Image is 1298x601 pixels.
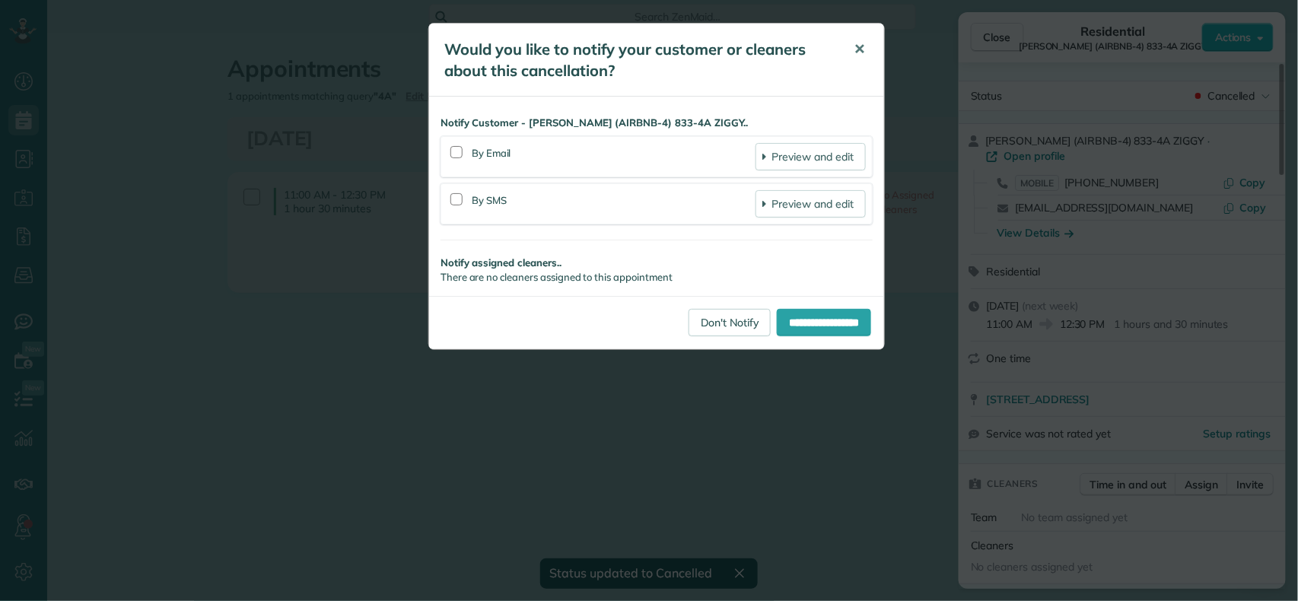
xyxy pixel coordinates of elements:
[472,190,756,218] div: By SMS
[689,309,771,336] a: Don't Notify
[441,271,673,283] span: There are no cleaners assigned to this appointment
[441,116,873,130] strong: Notify Customer - [PERSON_NAME] (AIRBNB-4) 833-4A ZIGGY..
[756,143,866,170] a: Preview and edit
[854,40,865,58] span: ✕
[756,190,866,218] a: Preview and edit
[444,39,832,81] h5: Would you like to notify your customer or cleaners about this cancellation?
[472,143,756,170] div: By Email
[441,256,873,270] strong: Notify assigned cleaners..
